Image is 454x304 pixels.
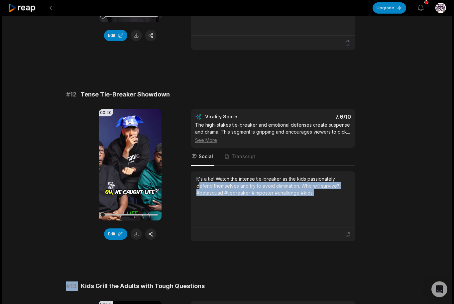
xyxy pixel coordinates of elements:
span: Transcript [232,153,255,160]
div: Virality Score [205,114,277,120]
span: Tense Tie-Breaker Showdown [80,90,170,99]
video: Your browser does not support mp4 format. [99,109,162,221]
button: Edit [104,30,127,41]
div: 7.6 /10 [280,114,351,120]
div: Open Intercom Messenger [431,281,447,297]
span: Kids Grill the Adults with Tough Questions [81,282,205,291]
div: See More [195,137,351,144]
button: Upgrade [373,2,406,14]
span: Social [199,153,213,160]
button: Edit [104,229,127,240]
span: # 13 [66,282,77,291]
nav: Tabs [191,148,355,166]
div: The high-stakes tie-breaker and emotional defenses create suspense and drama. This segment is gri... [195,122,351,144]
div: It's a tie! Watch the intense tie-breaker as the kids passionately defend themselves and try to a... [196,176,350,197]
span: # 12 [66,90,76,99]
